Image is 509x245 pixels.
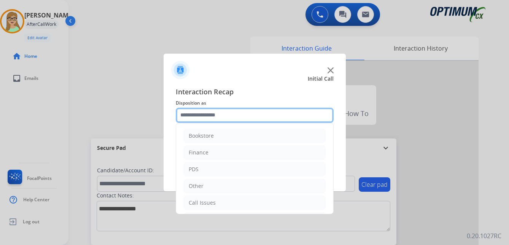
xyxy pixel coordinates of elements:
[189,182,204,190] div: Other
[189,165,199,173] div: PDS
[189,149,208,156] div: Finance
[171,61,189,79] img: contactIcon
[189,132,214,140] div: Bookstore
[467,231,501,240] p: 0.20.1027RC
[308,75,334,83] span: Initial Call
[176,99,334,108] span: Disposition as
[176,86,334,99] span: Interaction Recap
[189,199,216,207] div: Call Issues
